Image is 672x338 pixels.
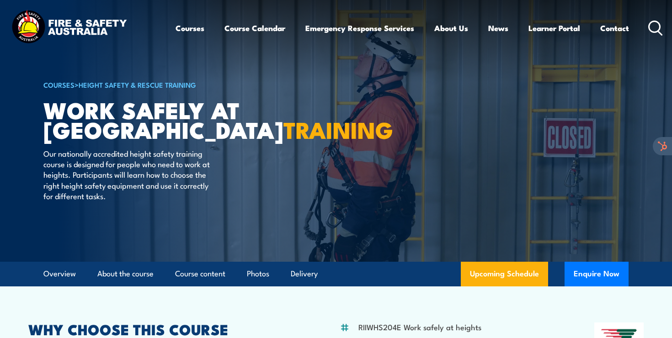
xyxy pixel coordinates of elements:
a: COURSES [43,79,75,90]
a: About Us [434,16,468,40]
a: News [488,16,508,40]
a: Overview [43,262,76,286]
a: Height Safety & Rescue Training [79,79,196,90]
a: Courses [176,16,204,40]
a: Course Calendar [224,16,285,40]
a: Learner Portal [528,16,580,40]
a: Contact [600,16,629,40]
a: Upcoming Schedule [461,262,548,286]
p: Our nationally accredited height safety training course is designed for people who need to work a... [43,148,210,201]
button: Enquire Now [565,262,629,286]
li: RIIWHS204E Work safely at heights [358,322,481,332]
a: About the course [97,262,154,286]
a: Photos [247,262,269,286]
a: Delivery [291,262,318,286]
strong: TRAINING [283,111,393,147]
h2: WHY CHOOSE THIS COURSE [28,322,295,335]
h6: > [43,79,269,90]
a: Emergency Response Services [305,16,414,40]
a: Course content [175,262,225,286]
h1: Work Safely at [GEOGRAPHIC_DATA] [43,100,269,139]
